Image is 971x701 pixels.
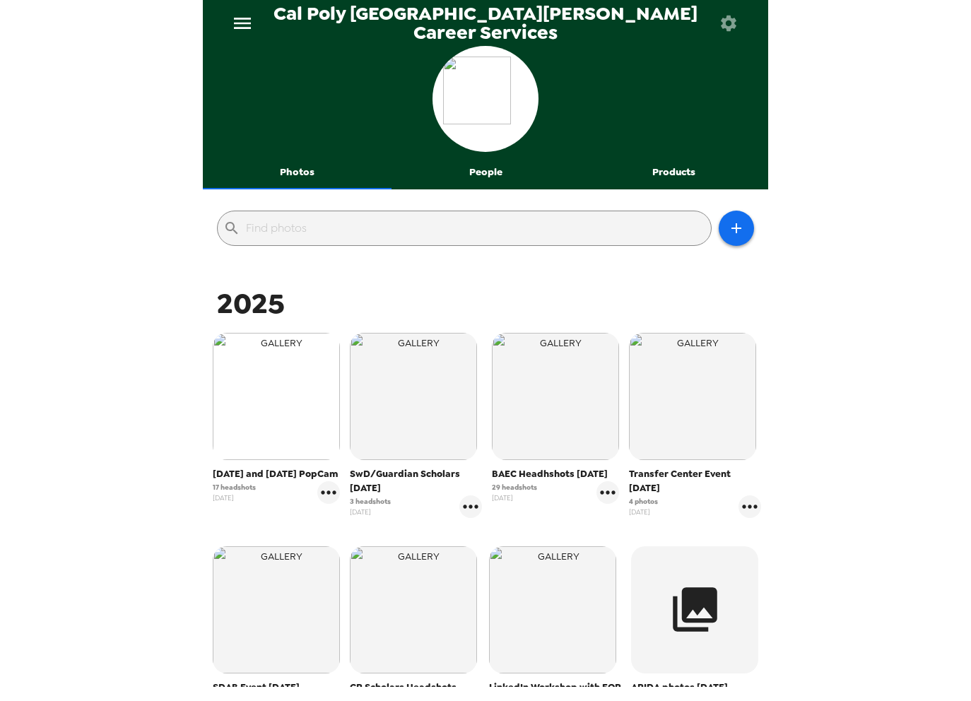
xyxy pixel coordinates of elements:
[265,4,705,42] span: Cal Poly [GEOGRAPHIC_DATA][PERSON_NAME] Career Services
[492,467,619,481] span: BAEC Headhshots [DATE]
[596,481,619,504] button: gallery menu
[629,496,658,507] span: 4 photos
[489,546,616,673] img: gallery
[492,333,619,460] img: gallery
[350,507,391,517] span: [DATE]
[738,495,761,518] button: gallery menu
[579,155,768,189] button: Products
[217,285,285,322] span: 2025
[492,493,537,503] span: [DATE]
[350,333,477,460] img: gallery
[350,546,477,673] img: gallery
[443,57,528,141] img: org logo
[392,155,580,189] button: People
[629,467,762,495] span: Transfer Center Event [DATE]
[492,482,537,493] span: 29 headshots
[213,467,340,481] span: [DATE] and [DATE] PopCam
[629,333,756,460] img: gallery
[213,333,340,460] img: gallery
[213,482,256,493] span: 17 headshots
[213,546,340,673] img: gallery
[350,496,391,507] span: 3 headshots
[203,155,392,189] button: Photos
[317,481,340,504] button: gallery menu
[246,217,705,240] input: Find photos
[459,495,482,518] button: gallery menu
[631,681,758,695] span: APIDA photos [DATE]
[213,493,256,503] span: [DATE]
[350,467,483,495] span: SwD/Guardian Scholars [DATE]
[629,507,658,517] span: [DATE]
[213,681,340,695] span: SDAB Event [DATE]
